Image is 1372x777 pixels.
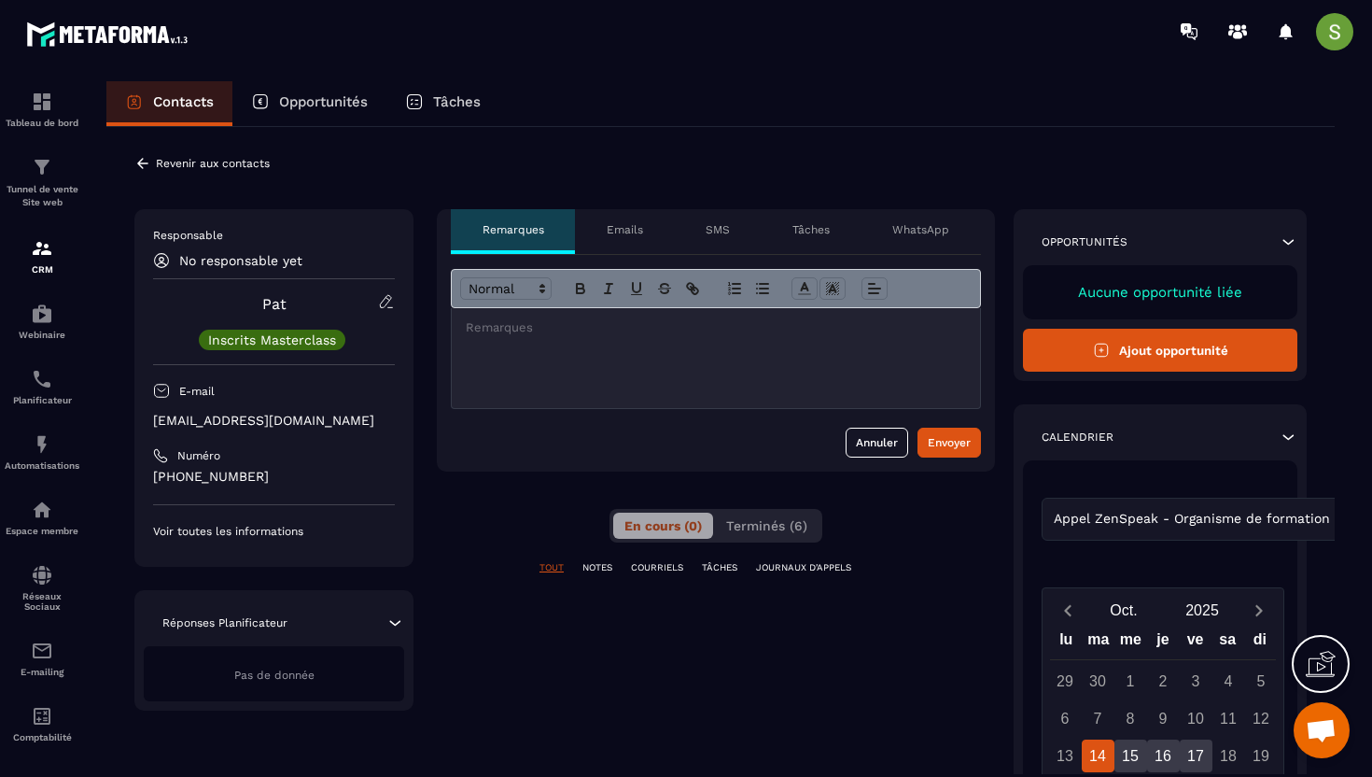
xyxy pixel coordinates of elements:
button: Annuler [846,428,908,458]
p: Calendrier [1042,430,1113,445]
a: formationformationTunnel de vente Site web [5,142,79,223]
p: Webinaire [5,330,79,340]
p: Remarques [483,222,544,237]
div: di [1243,627,1276,659]
button: Envoyer [917,428,981,458]
p: Automatisations [5,460,79,471]
p: CRM [5,264,79,275]
button: En cours (0) [613,513,713,539]
div: 11 [1212,702,1245,735]
p: WhatsApp [892,222,949,237]
p: Réponses Planificateur [162,615,287,630]
img: accountant [31,705,53,728]
img: automations [31,499,53,521]
p: Responsable [153,228,395,243]
div: ve [1179,627,1211,659]
p: NOTES [582,561,612,574]
div: lu [1050,627,1083,659]
button: Ajout opportunité [1023,329,1297,372]
a: Contacts [106,81,232,126]
span: Pas de donnée [234,669,315,682]
a: automationsautomationsAutomatisations [5,419,79,485]
div: 3 [1180,665,1212,698]
p: Tableau de bord [5,118,79,128]
div: 16 [1147,740,1180,772]
a: Pat [262,295,287,313]
a: social-networksocial-networkRéseaux Sociaux [5,550,79,626]
p: Numéro [177,448,220,463]
p: SMS [706,222,730,237]
p: Emails [607,222,643,237]
div: 4 [1212,665,1245,698]
input: Search for option [1334,509,1348,530]
img: scheduler [31,368,53,390]
div: 19 [1245,740,1278,772]
div: Envoyer [928,433,971,452]
a: Opportunités [232,81,386,126]
a: accountantaccountantComptabilité [5,691,79,756]
p: [EMAIL_ADDRESS][DOMAIN_NAME] [153,412,395,430]
button: Previous month [1050,598,1085,623]
p: Tunnel de vente Site web [5,183,79,209]
div: 10 [1180,702,1212,735]
span: Appel ZenSpeak - Organisme de formation [1049,509,1334,530]
img: automations [31,433,53,456]
div: 8 [1114,702,1147,735]
div: 17 [1180,740,1212,772]
div: 12 [1245,702,1278,735]
p: Comptabilité [5,732,79,742]
p: TOUT [539,561,564,574]
p: Voir toutes les informations [153,524,395,539]
a: emailemailE-mailing [5,626,79,691]
a: formationformationCRM [5,223,79,289]
span: En cours (0) [624,518,702,533]
p: Tâches [433,93,481,110]
a: Tâches [386,81,499,126]
img: formation [31,237,53,260]
p: Contacts [153,93,214,110]
a: automationsautomationsWebinaire [5,289,79,354]
div: 15 [1114,740,1147,772]
p: COURRIELS [631,561,683,574]
img: formation [31,156,53,178]
p: Inscrits Masterclass [208,333,336,346]
img: social-network [31,564,53,586]
div: 29 [1049,665,1082,698]
p: Réseaux Sociaux [5,591,79,612]
p: Revenir aux contacts [156,157,270,170]
p: [PHONE_NUMBER] [153,468,395,486]
p: E-mail [179,384,215,399]
img: formation [31,91,53,113]
p: Espace membre [5,526,79,536]
button: Terminés (6) [715,513,819,539]
div: 7 [1082,702,1114,735]
div: 2 [1147,665,1180,698]
div: Ouvrir le chat [1294,702,1350,758]
p: No responsable yet [179,253,302,268]
a: automationsautomationsEspace membre [5,485,79,550]
p: E-mailing [5,667,79,677]
div: 1 [1114,665,1147,698]
p: Tâches [792,222,830,237]
div: 6 [1049,702,1082,735]
a: formationformationTableau de bord [5,77,79,142]
p: Opportunités [279,93,368,110]
div: 13 [1049,740,1082,772]
button: Open months overlay [1085,594,1163,627]
div: me [1114,627,1147,659]
p: Opportunités [1042,234,1127,249]
span: Terminés (6) [726,518,807,533]
img: logo [26,17,194,51]
p: TÂCHES [702,561,737,574]
button: Open years overlay [1163,594,1241,627]
div: 5 [1245,665,1278,698]
div: 30 [1082,665,1114,698]
p: Planificateur [5,395,79,405]
p: Aucune opportunité liée [1042,284,1279,301]
div: 14 [1082,740,1114,772]
div: 9 [1147,702,1180,735]
div: je [1147,627,1180,659]
div: 18 [1212,740,1245,772]
div: ma [1083,627,1115,659]
img: automations [31,303,53,325]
